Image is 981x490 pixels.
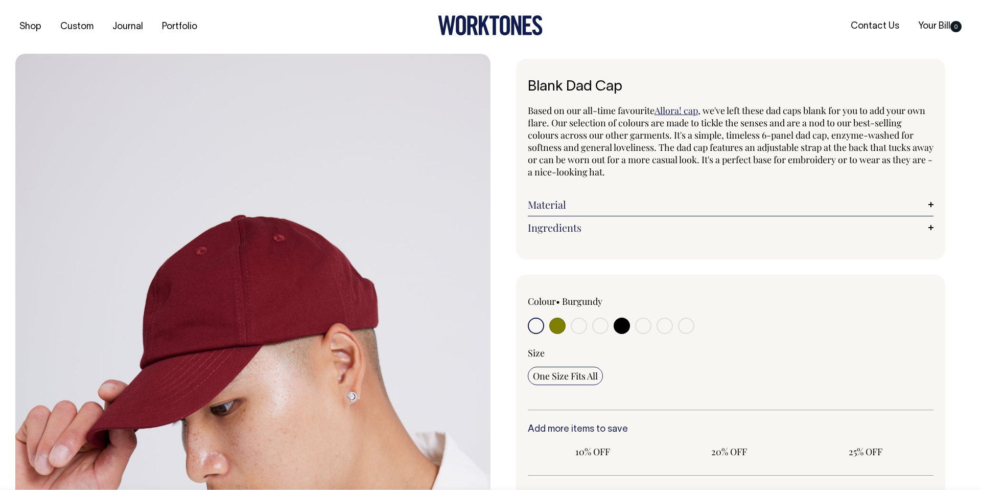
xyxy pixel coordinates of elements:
[669,446,789,458] span: 20% OFF
[533,446,653,458] span: 10% OFF
[800,442,930,461] input: 25% OFF
[528,295,690,307] div: Colour
[950,21,962,32] span: 0
[655,104,698,117] a: Allora! cap
[805,446,925,458] span: 25% OFF
[528,104,655,117] span: Based on our all-time favourite
[108,18,147,35] a: Journal
[562,295,602,307] label: Burgundy
[528,79,933,95] h1: Blank Dad Cap
[528,221,933,234] a: Ingredients
[664,442,795,461] input: 20% OFF
[528,347,933,359] div: Size
[528,425,933,435] h6: Add more items to save
[528,104,933,178] span: , we've left these dad caps blank for you to add your own flare. Our selection of colours are mad...
[847,18,903,35] a: Contact Us
[533,370,598,382] span: One Size Fits All
[15,18,45,35] a: Shop
[528,442,658,461] input: 10% OFF
[528,198,933,211] a: Material
[556,295,560,307] span: •
[528,367,603,385] input: One Size Fits All
[158,18,201,35] a: Portfolio
[56,18,98,35] a: Custom
[914,18,966,35] a: Your Bill0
